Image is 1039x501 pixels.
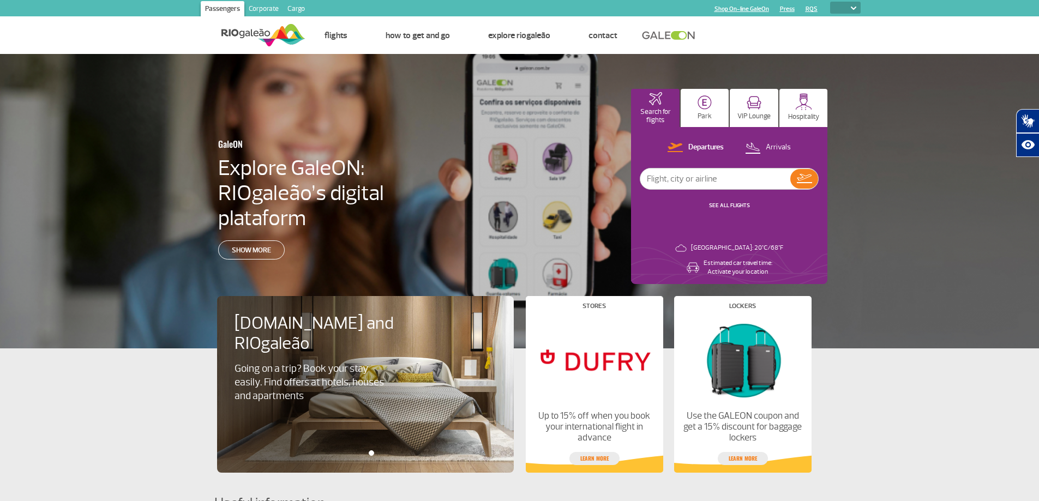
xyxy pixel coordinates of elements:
a: Flights [325,30,347,41]
h4: Lockers [729,303,756,309]
a: Passengers [201,1,244,19]
a: RQS [806,5,818,13]
p: Search for flights [636,108,674,124]
button: VIP Lounge [730,89,778,127]
img: hospitality.svg [795,93,812,110]
a: Learn more [569,452,620,465]
p: Arrivals [766,142,791,153]
h4: Stores [582,303,606,309]
p: Going on a trip? Book your stay easily. Find offers at hotels, houses and apartments [235,362,389,403]
img: carParkingHome.svg [698,95,712,110]
a: Cargo [283,1,309,19]
input: Flight, city or airline [640,168,790,189]
p: Estimated car travel time: Activate your location [704,259,772,276]
h4: Explore GaleON: RIOgaleão’s digital plataform [218,155,454,231]
p: Park [698,112,712,120]
img: airplaneHomeActive.svg [649,92,662,105]
button: Hospitality [779,89,828,127]
p: Hospitality [788,113,819,121]
button: Search for flights [631,89,680,127]
img: vipRoom.svg [747,96,761,110]
button: Arrivals [742,141,794,155]
button: Departures [664,141,727,155]
a: SEE ALL FLIGHTS [709,202,750,209]
a: Contact [588,30,617,41]
p: [GEOGRAPHIC_DATA]: 20°C/68°F [691,244,783,252]
h4: [DOMAIN_NAME] and RIOgaleão [235,313,408,354]
button: SEE ALL FLIGHTS [706,201,753,210]
a: Shop On-line GaleOn [714,5,769,13]
div: Plugin de acessibilidade da Hand Talk. [1016,109,1039,157]
img: Lockers [683,318,802,402]
p: Use the GALEON coupon and get a 15% discount for baggage lockers [683,411,802,443]
a: Show more [218,240,285,259]
a: Learn more [718,452,768,465]
a: Press [780,5,795,13]
a: How to get and go [386,30,450,41]
h3: GaleON [218,132,400,155]
button: Park [681,89,729,127]
p: Up to 15% off when you book your international flight in advance [534,411,653,443]
p: Departures [688,142,724,153]
button: Abrir tradutor de língua de sinais. [1016,109,1039,133]
p: VIP Lounge [737,112,771,120]
button: Abrir recursos assistivos. [1016,133,1039,157]
a: Corporate [244,1,283,19]
img: Stores [534,318,653,402]
a: Explore RIOgaleão [488,30,550,41]
a: [DOMAIN_NAME] and RIOgaleãoGoing on a trip? Book your stay easily. Find offers at hotels, houses ... [235,313,496,403]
